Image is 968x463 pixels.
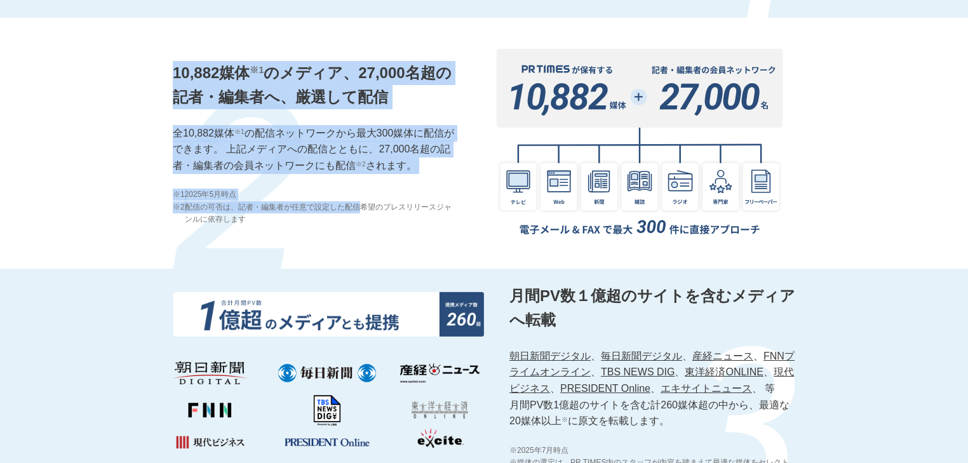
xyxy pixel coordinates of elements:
a: 産経ニュース [692,351,753,361]
span: 配信の可否は、記者・編集者が任意で設定した配信希望のプレスリリースジャンルに依存します [185,201,459,225]
span: ※1 [250,65,264,75]
a: PRESIDENT Online [560,383,650,394]
p: 全10,882媒体 の配信ネットワークから最大300媒体に配信ができます。 上記メディアへの配信とともに、27,000名超の記者・編集者の会員ネットワークにも配信 されます。 [173,125,459,174]
a: 朝日新聞デジタル [509,351,591,361]
span: ※1 [234,128,245,135]
a: エキサイトニュース [661,383,752,394]
p: 10,882媒体 のメディア、27,000名超の記者・編集者へ、厳選して配信 [173,61,459,110]
span: ※2025年7月時点 [509,445,795,457]
p: 、 、 、 、 、 、 、 、 、 等 月間PV数1億超のサイトを含む計260媒体超の中から、最適な20媒体以上 に原文を転載します。 [509,348,795,429]
span: ※2 [173,201,185,225]
a: FNNプライムオンライン [509,351,795,378]
a: TBS NEWS DIG [601,366,675,377]
p: 月間PV数１億超のサイトを含むメディアへ転載 [509,284,795,333]
img: 合計月間PV数 1億超のメディアとも提携 [173,292,484,449]
span: ※ [561,416,568,423]
a: 東洋経済ONLINE [685,366,763,377]
span: 2025年5月時点 [185,189,236,201]
img: 10,882媒体※1のメディア、27,000名超の記者・編集者へ、厳選して配信 [484,33,795,253]
span: ※2 [356,161,366,168]
a: 現代ビジネス [509,366,794,394]
a: 毎日新聞デジタル [601,351,682,361]
span: ※1 [173,189,185,201]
